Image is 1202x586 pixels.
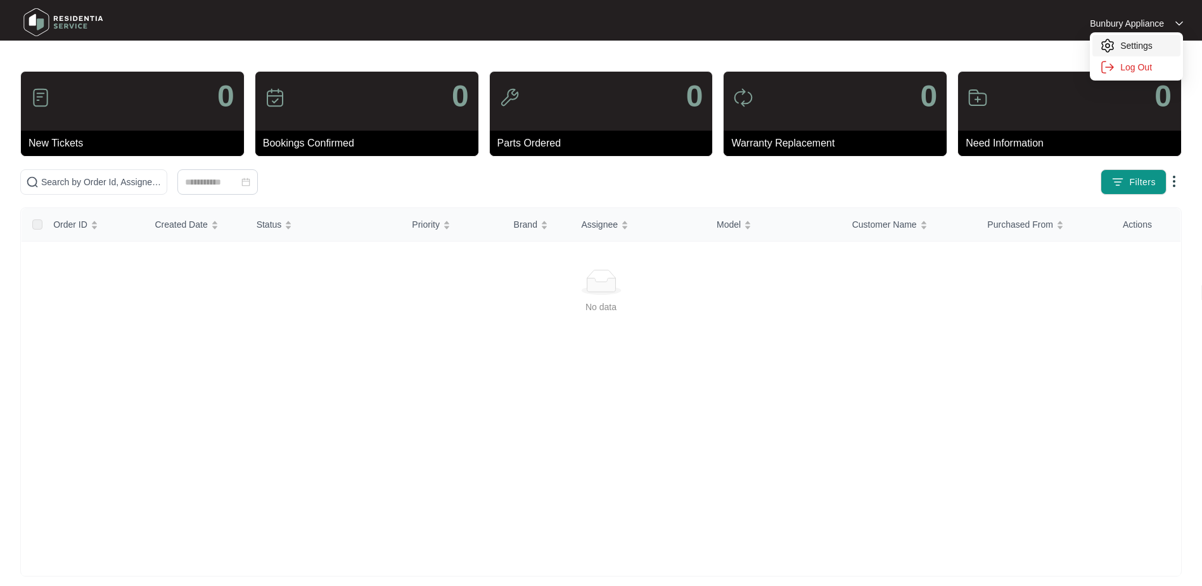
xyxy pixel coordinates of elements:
img: filter icon [1111,176,1124,188]
span: Filters [1129,176,1156,189]
p: Parts Ordered [497,136,713,151]
th: Status [246,208,402,242]
th: Customer Name [842,208,978,242]
p: 0 [920,81,937,112]
span: Customer Name [852,218,917,231]
img: dropdown arrow [1175,20,1183,27]
span: Model [717,218,741,231]
th: Purchased From [977,208,1113,242]
p: 0 [217,81,234,112]
span: Brand [514,218,537,231]
span: Priority [412,218,440,231]
span: Created Date [155,218,207,231]
img: icon [499,88,520,108]
p: Need Information [966,136,1181,151]
span: Purchased From [987,218,1052,231]
img: icon [30,88,51,108]
img: settings icon [1100,38,1115,53]
p: 0 [686,81,703,112]
img: icon [968,88,988,108]
th: Model [706,208,842,242]
p: 0 [452,81,469,112]
img: icon [265,88,285,108]
p: Settings [1120,39,1173,52]
th: Order ID [43,208,144,242]
img: search-icon [26,176,39,188]
span: Assignee [581,218,618,231]
p: Bunbury Appliance [1090,17,1164,30]
th: Created Date [144,208,246,242]
input: Search by Order Id, Assignee Name, Customer Name, Brand and Model [41,175,162,189]
span: Order ID [53,218,87,231]
p: Bookings Confirmed [263,136,478,151]
th: Assignee [571,208,706,242]
th: Actions [1113,208,1180,242]
button: filter iconFilters [1101,169,1167,195]
p: Warranty Replacement [731,136,947,151]
img: dropdown arrow [1167,174,1182,189]
img: settings icon [1100,60,1115,75]
p: Log Out [1120,61,1173,74]
th: Priority [402,208,503,242]
p: 0 [1154,81,1172,112]
p: New Tickets [29,136,244,151]
span: Status [257,218,282,231]
img: icon [733,88,753,108]
th: Brand [504,208,572,242]
div: No data [37,300,1165,314]
img: residentia service logo [19,3,108,41]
